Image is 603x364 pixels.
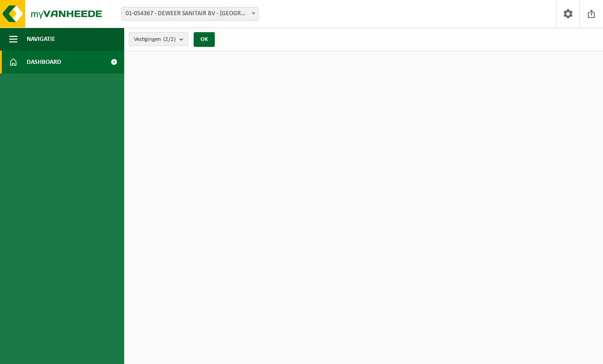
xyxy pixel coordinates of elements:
span: 01-054367 - DEWEER SANITAIR BV - VICHTE [121,7,258,21]
button: OK [194,32,215,47]
span: Navigatie [27,28,55,51]
span: Dashboard [27,51,61,74]
span: 01-054367 - DEWEER SANITAIR BV - VICHTE [122,7,258,20]
count: (2/2) [163,36,176,42]
span: Vestigingen [134,33,176,46]
button: Vestigingen(2/2) [129,32,188,46]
